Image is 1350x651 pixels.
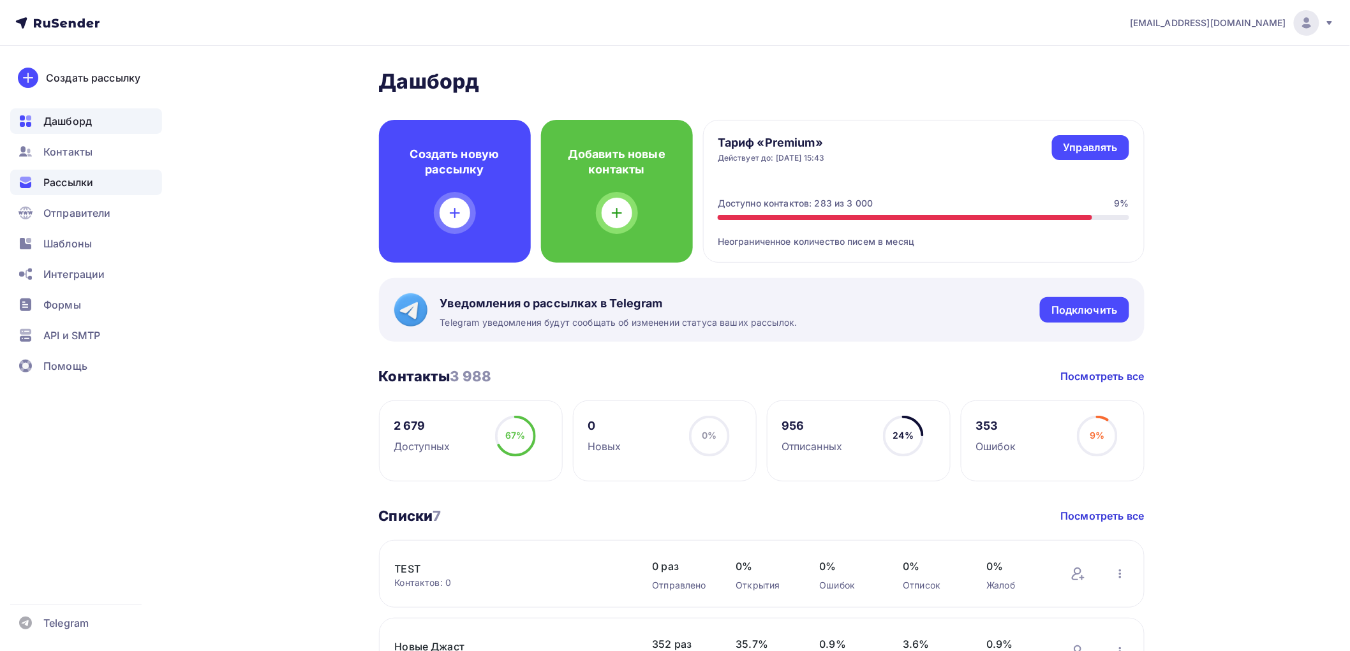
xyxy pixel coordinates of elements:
[903,559,961,574] span: 0%
[588,439,621,454] div: Новых
[10,200,162,226] a: Отправители
[893,430,914,441] span: 24%
[1064,140,1118,155] div: Управлять
[46,70,140,85] div: Создать рассылку
[975,439,1016,454] div: Ошибок
[561,147,672,177] h4: Добавить новые контакты
[43,144,93,159] span: Контакты
[782,418,842,434] div: 956
[43,358,87,374] span: Помощь
[10,170,162,195] a: Рассылки
[653,579,711,592] div: Отправлено
[820,579,878,592] div: Ошибок
[718,153,825,163] div: Действует до: [DATE] 15:43
[399,147,510,177] h4: Создать новую рассылку
[10,292,162,318] a: Формы
[1061,508,1145,523] a: Посмотреть все
[440,316,797,329] span: Telegram уведомления будут сообщать об изменении статуса ваших рассылок.
[1090,430,1104,441] span: 9%
[43,267,105,282] span: Интеграции
[43,236,92,251] span: Шаблоны
[379,507,441,525] h3: Списки
[379,367,492,385] h3: Контакты
[43,205,111,221] span: Отправители
[10,231,162,256] a: Шаблоны
[653,559,711,574] span: 0 раз
[395,561,612,576] a: TEST
[1130,10,1335,36] a: [EMAIL_ADDRESS][DOMAIN_NAME]
[987,559,1045,574] span: 0%
[1051,303,1117,318] div: Подключить
[975,418,1016,434] div: 353
[10,108,162,134] a: Дашборд
[43,113,92,129] span: Дашборд
[394,418,450,434] div: 2 679
[820,559,878,574] span: 0%
[505,430,525,441] span: 67%
[718,220,1129,248] div: Неограниченное количество писем в месяц
[1115,197,1129,210] div: 9%
[987,579,1045,592] div: Жалоб
[379,69,1145,94] h2: Дашборд
[450,368,492,384] span: 3 988
[395,576,627,589] div: Контактов: 0
[43,175,93,190] span: Рассылки
[588,418,621,434] div: 0
[1061,369,1145,384] a: Посмотреть все
[718,197,873,210] div: Доступно контактов: 283 из 3 000
[702,430,716,441] span: 0%
[43,328,100,343] span: API и SMTP
[782,439,842,454] div: Отписанных
[718,135,825,150] h4: Тариф «Premium»
[440,296,797,311] span: Уведомления о рассылках в Telegram
[736,579,794,592] div: Открытия
[433,508,441,524] span: 7
[43,615,89,631] span: Telegram
[394,439,450,454] div: Доступных
[736,559,794,574] span: 0%
[1130,17,1286,29] span: [EMAIL_ADDRESS][DOMAIN_NAME]
[10,139,162,165] a: Контакты
[43,297,81,312] span: Формы
[903,579,961,592] div: Отписок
